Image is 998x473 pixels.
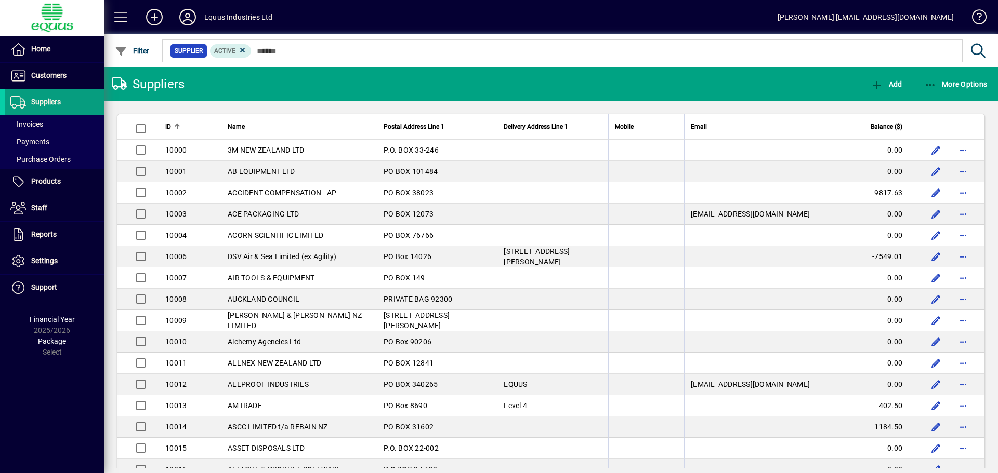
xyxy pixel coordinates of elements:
[228,121,371,132] div: Name
[165,210,187,218] span: 10003
[384,311,450,330] span: [STREET_ADDRESS][PERSON_NAME]
[928,142,944,158] button: Edit
[175,46,203,56] span: Supplier
[165,359,187,367] span: 10011
[691,210,810,218] span: [EMAIL_ADDRESS][DOMAIN_NAME]
[228,188,337,197] span: ACCIDENT COMPENSATION - AP
[5,133,104,151] a: Payments
[228,210,299,218] span: ACE PACKAGING LTD
[855,246,917,267] td: -7549.01
[855,374,917,395] td: 0.00
[855,438,917,459] td: 0.00
[112,76,185,92] div: Suppliers
[228,444,305,452] span: ASSET DISPOSALS LTD
[855,182,917,204] td: 9817.63
[778,9,954,25] div: [PERSON_NAME] [EMAIL_ADDRESS][DOMAIN_NAME]
[868,75,904,93] button: Add
[928,248,944,265] button: Edit
[955,376,971,393] button: More options
[955,418,971,435] button: More options
[171,8,204,26] button: Profile
[955,142,971,158] button: More options
[384,146,439,154] span: P.O. BOX 33-246
[165,146,187,154] span: 10000
[928,312,944,329] button: Edit
[31,98,61,106] span: Suppliers
[855,161,917,182] td: 0.00
[228,121,245,132] span: Name
[5,63,104,89] a: Customers
[871,80,902,88] span: Add
[5,275,104,301] a: Support
[928,333,944,350] button: Edit
[10,120,43,128] span: Invoices
[228,146,305,154] span: 3M NEW ZEALAND LTD
[955,227,971,244] button: More options
[31,177,61,185] span: Products
[165,167,187,175] span: 10001
[504,401,527,410] span: Level 4
[5,36,104,62] a: Home
[165,401,187,410] span: 10013
[384,444,439,452] span: P.O. BOX 22-002
[5,248,104,274] a: Settings
[228,359,322,367] span: ALLNEX NEW ZEALAND LTD
[855,395,917,416] td: 402.50
[955,355,971,371] button: More options
[615,121,678,132] div: Mobile
[165,423,187,431] span: 10014
[31,45,50,53] span: Home
[928,206,944,222] button: Edit
[228,337,301,346] span: Alchemy Agencies Ltd
[928,397,944,414] button: Edit
[384,359,434,367] span: PO BOX 12841
[384,423,434,431] span: PO BOX 31602
[384,252,431,261] span: PO Box 14026
[871,121,902,132] span: Balance ($)
[5,169,104,195] a: Products
[928,269,944,286] button: Edit
[204,9,273,25] div: Equus Industries Ltd
[855,204,917,225] td: 0.00
[165,121,189,132] div: ID
[165,380,187,388] span: 10012
[928,291,944,307] button: Edit
[31,283,57,291] span: Support
[384,167,438,175] span: PO BOX 101484
[504,121,568,132] span: Delivery Address Line 1
[384,295,452,303] span: PRIVATE BAG 92300
[384,121,444,132] span: Postal Address Line 1
[964,2,985,36] a: Knowledge Base
[384,188,434,197] span: PO BOX 38023
[5,115,104,133] a: Invoices
[384,231,434,239] span: PO BOX 76766
[955,184,971,201] button: More options
[928,184,944,201] button: Edit
[112,42,152,60] button: Filter
[955,163,971,180] button: More options
[855,267,917,289] td: 0.00
[955,248,971,265] button: More options
[115,47,150,55] span: Filter
[955,206,971,222] button: More options
[5,195,104,221] a: Staff
[228,252,337,261] span: DSV Air & Sea Limited (ex Agility)
[955,312,971,329] button: More options
[228,295,299,303] span: AUCKLAND COUNCIL
[855,310,917,331] td: 0.00
[165,274,187,282] span: 10007
[228,231,323,239] span: ACORN SCIENTIFIC LIMITED
[10,155,71,164] span: Purchase Orders
[228,311,362,330] span: [PERSON_NAME] & [PERSON_NAME] NZ LIMITED
[228,423,328,431] span: ASCC LIMITED t/a REBAIN NZ
[924,80,988,88] span: More Options
[30,315,75,323] span: Financial Year
[31,230,57,238] span: Reports
[31,256,58,265] span: Settings
[38,337,66,345] span: Package
[928,418,944,435] button: Edit
[165,444,187,452] span: 10015
[955,291,971,307] button: More options
[384,380,438,388] span: PO BOX 340265
[855,353,917,374] td: 0.00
